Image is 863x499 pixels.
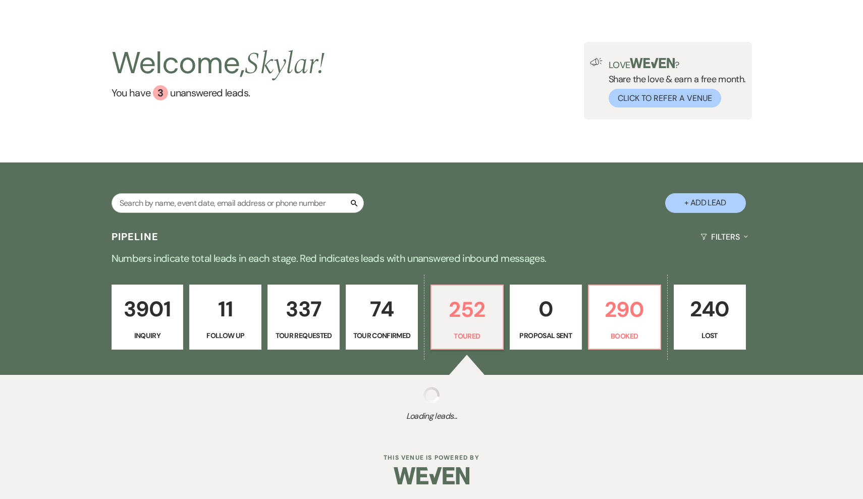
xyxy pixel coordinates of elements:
img: loading spinner [423,387,440,403]
p: Toured [438,330,497,342]
img: Weven Logo [394,458,469,493]
p: Tour Requested [274,330,333,341]
input: Search by name, event date, email address or phone number [112,193,364,213]
p: 337 [274,292,333,326]
p: Inquiry [118,330,177,341]
p: Tour Confirmed [352,330,411,341]
a: 290Booked [588,285,661,350]
a: 11Follow Up [189,285,261,350]
p: Follow Up [196,330,255,341]
button: Filters [696,224,751,250]
p: 3901 [118,292,177,326]
img: weven-logo-green.svg [630,58,675,68]
a: 0Proposal Sent [510,285,582,350]
p: Numbers indicate total leads in each stage. Red indicates leads with unanswered inbound messages. [68,250,795,266]
p: 290 [595,293,654,326]
h2: Welcome, [112,42,325,85]
p: 0 [516,292,575,326]
a: 240Lost [674,285,746,350]
div: 3 [153,85,168,100]
p: Booked [595,330,654,342]
img: loud-speaker-illustration.svg [590,58,603,66]
p: 252 [438,293,497,326]
p: Love ? [609,58,746,70]
p: 240 [680,292,739,326]
button: + Add Lead [665,193,746,213]
a: 252Toured [430,285,504,350]
a: 3901Inquiry [112,285,184,350]
h3: Pipeline [112,230,159,244]
span: Skylar ! [245,41,325,87]
div: Share the love & earn a free month. [603,58,746,107]
p: Lost [680,330,739,341]
a: You have 3 unanswered leads. [112,85,325,100]
button: Click to Refer a Venue [609,89,721,107]
a: 337Tour Requested [267,285,340,350]
p: 74 [352,292,411,326]
p: 11 [196,292,255,326]
span: Loading leads... [43,410,820,422]
a: 74Tour Confirmed [346,285,418,350]
p: Proposal Sent [516,330,575,341]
